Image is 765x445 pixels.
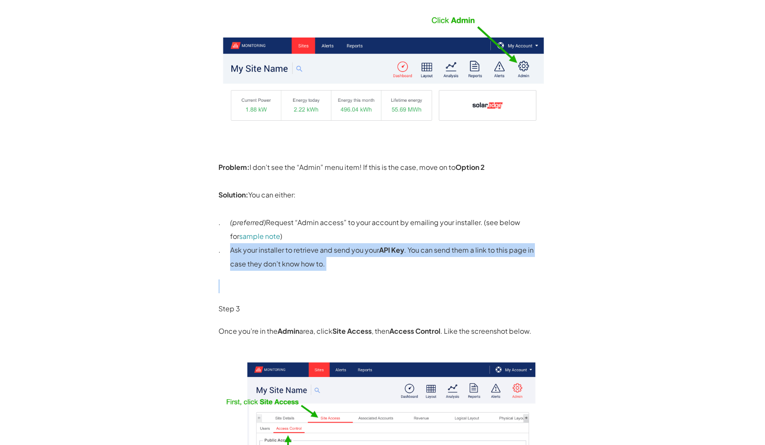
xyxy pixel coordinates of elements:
[389,326,440,335] strong: Access Control
[218,190,248,199] strong: Solution:
[230,218,266,227] em: (preferred)
[218,302,547,316] p: Step 3
[230,216,547,243] p: Request “Admin access” to your account by emailing your installer. (see below for )
[332,326,372,335] strong: Site Access
[455,163,485,172] strong: Option 2
[230,243,547,271] p: Ask your installer to retrieve and send you your . You can send them a link to this page in case ...
[379,245,404,254] strong: API Key
[218,324,547,338] p: Once you’re in the area, click , then . Like the screenshot below.
[218,163,250,172] strong: Problem:
[239,232,280,241] a: sample note
[218,160,547,202] p: I don’t see the “Admin” menu item! If this is the case, move on to You can either:
[278,326,299,335] strong: Admin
